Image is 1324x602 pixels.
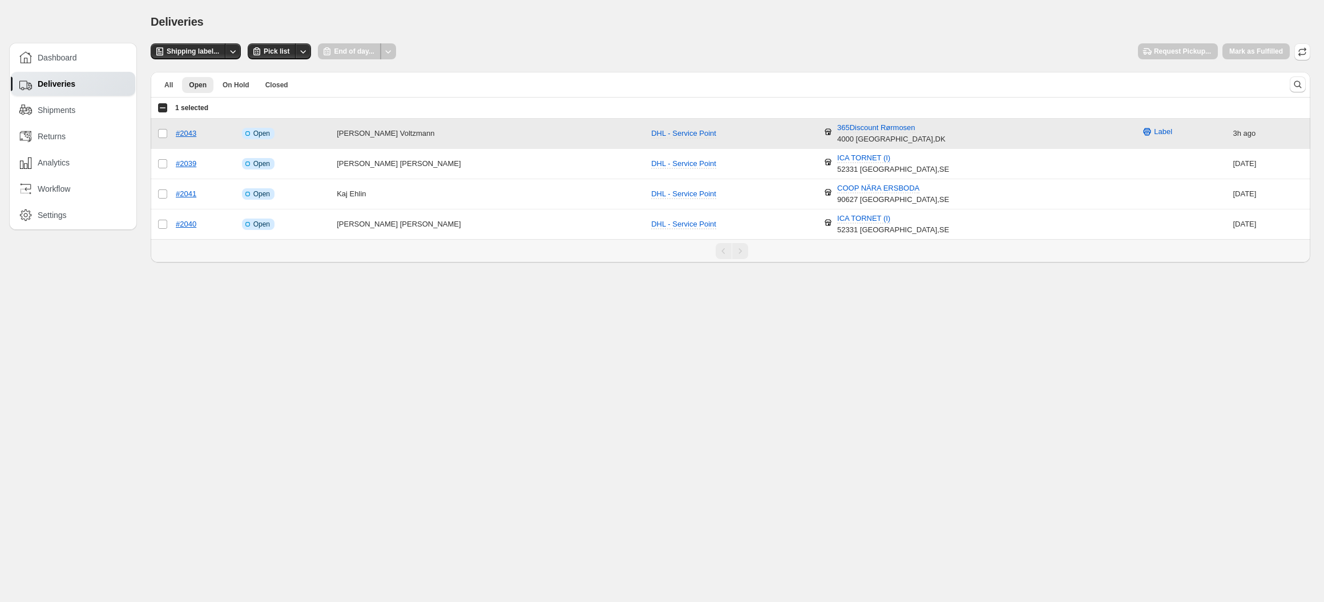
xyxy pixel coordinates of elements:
a: #2043 [176,129,196,138]
span: 1 selected [175,103,208,112]
button: ICA TORNET (I) [830,149,897,167]
button: DHL - Service Point [644,124,723,143]
span: COOP NÄRA ERSBODA [837,184,919,193]
span: Closed [265,80,288,90]
a: #2040 [176,220,196,228]
td: Kaj Ehlin [333,179,648,209]
span: ICA TORNET (I) [837,153,890,163]
span: Returns [38,131,66,142]
span: Open [189,80,207,90]
button: Other actions [295,43,311,59]
span: Open [253,189,270,199]
time: Tuesday, October 7, 2025 at 7:02:27 PM [1233,220,1256,228]
td: [PERSON_NAME] [PERSON_NAME] [333,149,648,179]
span: Open [253,129,270,138]
a: #2039 [176,159,196,168]
div: 52331 [GEOGRAPHIC_DATA] , SE [837,152,949,175]
div: 52331 [GEOGRAPHIC_DATA] , SE [837,213,949,236]
time: Tuesday, October 7, 2025 at 7:53:58 PM [1233,189,1256,198]
span: Settings [38,209,67,221]
span: Workflow [38,183,70,195]
button: DHL - Service Point [644,185,723,203]
span: On Hold [223,80,249,90]
time: Tuesday, October 7, 2025 at 6:52:34 PM [1233,159,1256,168]
nav: Pagination [151,239,1310,262]
button: Search and filter results [1290,76,1306,92]
div: 4000 [GEOGRAPHIC_DATA] , DK [837,122,946,145]
span: DHL - Service Point [651,189,716,198]
span: DHL - Service Point [651,220,716,228]
button: Label [1135,123,1179,141]
button: Pick list [248,43,296,59]
time: Thursday, October 9, 2025 at 10:40:16 AM [1233,129,1241,138]
span: 365Discount Rørmosen [837,123,915,133]
td: [PERSON_NAME] [PERSON_NAME] [333,209,648,240]
button: DHL - Service Point [644,215,723,233]
button: COOP NÄRA ERSBODA [830,179,926,197]
span: ICA TORNET (I) [837,214,890,224]
button: ICA TORNET (I) [830,209,897,228]
span: Pick list [264,47,289,56]
span: Deliveries [151,15,204,28]
span: Shipments [38,104,75,116]
span: Shipping label... [167,47,219,56]
button: Shipping label... [151,43,226,59]
span: DHL - Service Point [651,159,716,168]
span: DHL - Service Point [651,129,716,138]
span: Open [253,220,270,229]
td: [PERSON_NAME] Voltzmann [333,119,648,149]
button: Other actions [225,43,241,59]
span: Dashboard [38,52,77,63]
span: Label [1154,126,1172,138]
span: Deliveries [38,78,75,90]
td: ago [1229,119,1310,149]
button: DHL - Service Point [644,155,723,173]
div: 90627 [GEOGRAPHIC_DATA] , SE [837,183,949,205]
span: Open [253,159,270,168]
span: Analytics [38,157,70,168]
button: 365Discount Rørmosen [830,119,922,137]
a: #2041 [176,189,196,198]
span: All [164,80,173,90]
